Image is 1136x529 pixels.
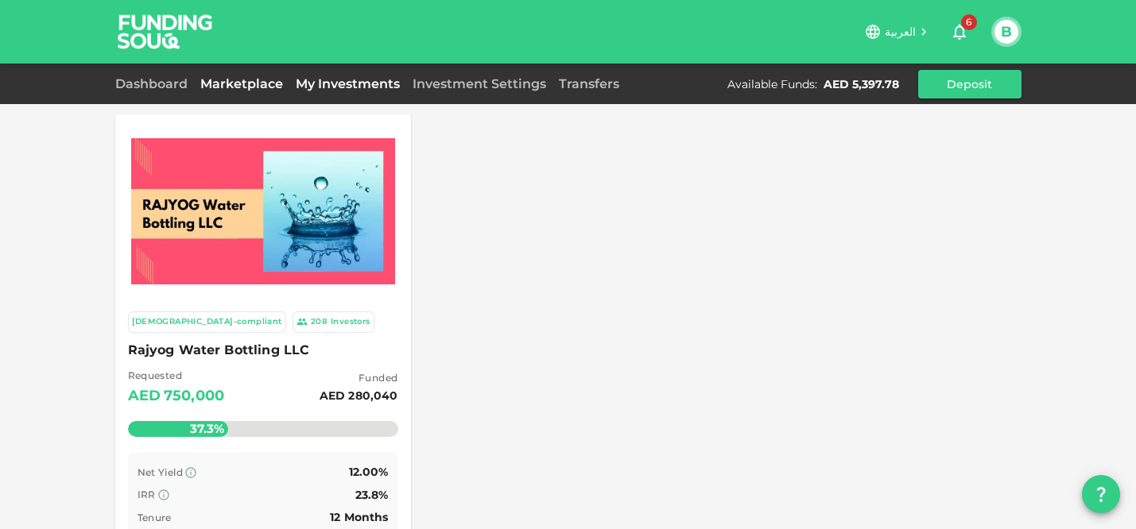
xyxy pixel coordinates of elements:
[131,138,395,284] img: Marketplace Logo
[138,512,172,523] span: Tenure
[406,76,552,91] a: Investment Settings
[132,315,282,329] div: [DEMOGRAPHIC_DATA]-compliant
[944,16,975,48] button: 6
[961,14,977,30] span: 6
[138,466,184,478] span: Net Yield
[355,488,389,502] span: 23.8%
[320,370,398,386] span: Funded
[727,76,817,92] div: Available Funds :
[194,76,289,91] a: Marketplace
[289,76,406,91] a: My Investments
[128,339,398,361] span: Rajyog Water Bottling LLC
[1082,475,1120,513] button: question
[128,368,225,384] span: Requested
[349,465,389,479] span: 12.00%
[331,315,370,329] div: Investors
[115,76,194,91] a: Dashboard
[824,76,899,92] div: AED 5,397.78
[311,315,328,329] div: 208
[552,76,626,91] a: Transfers
[138,488,156,500] span: IRR
[918,70,1022,98] button: Deposit
[994,20,1018,44] button: B
[330,510,388,524] span: 12 Months
[885,25,917,39] span: العربية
